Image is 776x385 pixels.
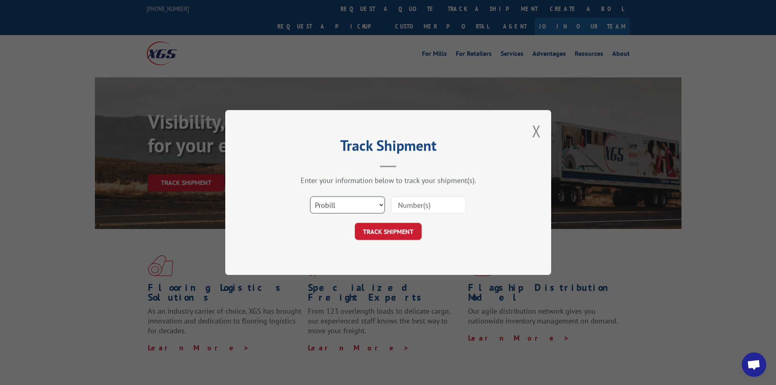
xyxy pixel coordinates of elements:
[266,176,510,185] div: Enter your information below to track your shipment(s).
[532,120,541,142] button: Close modal
[391,196,466,213] input: Number(s)
[742,352,766,377] div: Open chat
[266,140,510,155] h2: Track Shipment
[355,223,422,240] button: TRACK SHIPMENT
